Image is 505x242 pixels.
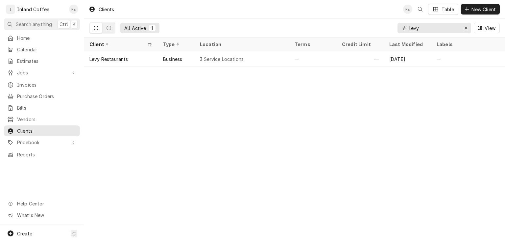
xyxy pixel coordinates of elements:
div: Levy Restaurants [89,56,128,63]
a: Home [4,33,80,43]
span: Ctrl [60,21,68,28]
div: Type [163,41,188,48]
span: New Client [470,6,497,13]
span: K [73,21,76,28]
div: — [289,51,337,67]
a: Go to Help Center [4,198,80,209]
div: RE [403,5,412,14]
span: Clients [17,127,77,134]
div: 3 Service Locations [200,56,244,63]
span: Purchase Orders [17,93,77,100]
button: New Client [461,4,500,14]
a: Go to Pricebook [4,137,80,148]
span: Help Center [17,200,76,207]
div: Ruth Easley's Avatar [69,5,78,14]
span: What's New [17,212,76,219]
span: Create [17,231,32,236]
span: Pricebook [17,139,67,146]
button: Erase input [461,23,471,33]
div: 1 [150,25,154,32]
div: Table [442,6,454,13]
div: RE [69,5,78,14]
a: Invoices [4,79,80,90]
a: Calendar [4,44,80,55]
div: Location [200,41,284,48]
span: View [483,25,497,32]
div: Client [89,41,146,48]
span: Calendar [17,46,77,53]
div: [DATE] [384,51,431,67]
span: C [72,230,76,237]
div: Inland Coffee [17,6,49,13]
div: All Active [124,25,146,32]
span: Reports [17,151,77,158]
span: Estimates [17,58,77,65]
a: Vendors [4,114,80,125]
div: Last Modified [389,41,425,48]
input: Keyword search [409,23,459,33]
button: Open search [415,4,425,14]
div: Labels [437,41,505,48]
a: Clients [4,125,80,136]
a: Purchase Orders [4,91,80,102]
div: — [337,51,384,67]
a: Go to Jobs [4,67,80,78]
div: Terms [295,41,330,48]
a: Go to What's New [4,210,80,221]
div: Ruth Easley's Avatar [403,5,412,14]
button: View [474,23,500,33]
button: Search anythingCtrlK [4,18,80,30]
span: Home [17,35,77,41]
span: Invoices [17,81,77,88]
div: Business [163,56,182,63]
span: Search anything [16,21,52,28]
a: Bills [4,102,80,113]
a: Estimates [4,56,80,67]
span: Bills [17,104,77,111]
span: Jobs [17,69,67,76]
a: Reports [4,149,80,160]
div: I [6,5,15,14]
span: Vendors [17,116,77,123]
div: Credit Limit [342,41,377,48]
